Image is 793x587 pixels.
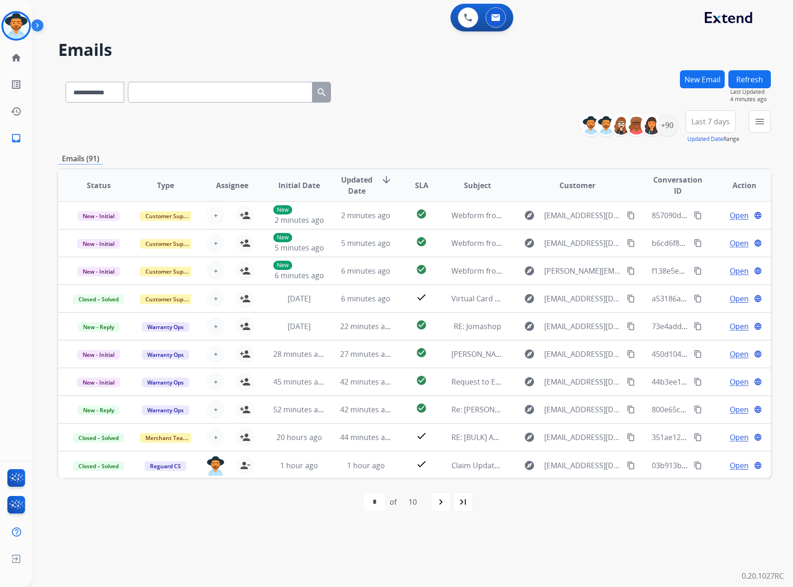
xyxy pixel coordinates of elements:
[728,70,771,88] button: Refresh
[754,267,762,275] mat-icon: language
[275,215,324,225] span: 2 minutes ago
[58,153,103,165] p: Emails (91)
[214,349,218,360] span: +
[559,180,595,191] span: Customer
[214,321,218,332] span: +
[240,265,251,276] mat-icon: person_add
[206,345,225,363] button: +
[451,404,573,415] span: Re: [PERSON_NAME] Ring Warranty
[524,349,535,360] mat-icon: explore
[544,210,622,221] span: [EMAIL_ADDRESS][DOMAIN_NAME]
[730,321,749,332] span: Open
[454,321,501,331] span: RE: Jomashop
[451,432,685,442] span: RE: [BULK] Action required: Extend claim approved for replacement
[206,206,225,225] button: +
[730,460,749,471] span: Open
[142,322,189,332] span: Warranty Ops
[652,238,791,248] span: b6cd6f8c-486d-43d3-92ed-0bf38babecf5
[627,211,635,220] mat-icon: content_copy
[142,350,189,360] span: Warranty Ops
[214,265,218,276] span: +
[544,238,622,249] span: [EMAIL_ADDRESS][DOMAIN_NAME]
[457,496,469,508] mat-icon: last_page
[11,106,22,117] mat-icon: history
[464,180,491,191] span: Subject
[694,405,702,414] mat-icon: content_copy
[73,294,124,304] span: Closed – Solved
[754,433,762,441] mat-icon: language
[544,265,622,276] span: [PERSON_NAME][EMAIL_ADDRESS][DOMAIN_NAME]
[730,88,771,96] span: Last Updated:
[340,432,394,442] span: 44 minutes ago
[416,375,427,386] mat-icon: check_circle
[341,210,390,220] span: 2 minutes ago
[316,87,327,98] mat-icon: search
[3,13,29,39] img: avatar
[451,266,718,276] span: Webform from [PERSON_NAME][EMAIL_ADDRESS][DOMAIN_NAME] on [DATE]
[157,180,174,191] span: Type
[451,210,661,220] span: Webform from [EMAIL_ADDRESS][DOMAIN_NAME] on [DATE]
[627,294,635,303] mat-icon: content_copy
[416,236,427,247] mat-icon: check_circle
[340,321,394,331] span: 22 minutes ago
[627,461,635,470] mat-icon: content_copy
[627,239,635,247] mat-icon: content_copy
[652,266,787,276] span: f138e5e1-d7f1-4a85-9384-ab815a34cffe
[240,293,251,304] mat-icon: person_add
[627,405,635,414] mat-icon: content_copy
[415,180,428,191] span: SLA
[730,349,749,360] span: Open
[524,238,535,249] mat-icon: explore
[687,135,723,143] button: Updated Date
[435,496,446,508] mat-icon: navigate_next
[416,430,427,441] mat-icon: check
[652,210,789,220] span: 857090dd-223c-40c7-8aa8-8f66cc0f063a
[544,349,622,360] span: [EMAIL_ADDRESS][DOMAIN_NAME]
[142,378,189,387] span: Warranty Ops
[340,349,394,359] span: 27 minutes ago
[77,350,120,360] span: New - Initial
[730,238,749,249] span: Open
[524,265,535,276] mat-icon: explore
[77,378,120,387] span: New - Initial
[390,496,396,508] div: of
[544,293,622,304] span: [EMAIL_ADDRESS][DOMAIN_NAME]
[73,433,124,443] span: Closed – Solved
[206,400,225,419] button: +
[214,376,218,387] span: +
[544,376,622,387] span: [EMAIL_ADDRESS][DOMAIN_NAME]
[140,433,193,443] span: Merchant Team
[240,432,251,443] mat-icon: person_add
[341,266,390,276] span: 6 minutes ago
[652,432,793,442] span: 351ae120-4382-41a5-8205-b670f5297e62
[240,404,251,415] mat-icon: person_add
[730,210,749,221] span: Open
[77,267,120,276] span: New - Initial
[206,456,225,476] img: agent-avatar
[416,292,427,303] mat-icon: check
[524,432,535,443] mat-icon: explore
[730,404,749,415] span: Open
[73,461,124,471] span: Closed – Solved
[656,114,678,136] div: +90
[704,169,771,202] th: Action
[144,461,186,471] span: Reguard CS
[754,405,762,414] mat-icon: language
[416,264,427,275] mat-icon: check_circle
[11,52,22,63] mat-icon: home
[275,243,324,253] span: 5 minutes ago
[451,460,567,471] span: Claim Update: Parts not available
[524,293,535,304] mat-icon: explore
[276,432,322,442] span: 20 hours ago
[206,262,225,280] button: +
[273,377,327,387] span: 45 minutes ago
[730,376,749,387] span: Open
[214,432,218,443] span: +
[730,432,749,443] span: Open
[240,349,251,360] mat-icon: person_add
[340,404,394,415] span: 42 minutes ago
[694,267,702,275] mat-icon: content_copy
[627,267,635,275] mat-icon: content_copy
[694,211,702,220] mat-icon: content_copy
[544,321,622,332] span: [EMAIL_ADDRESS][DOMAIN_NAME]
